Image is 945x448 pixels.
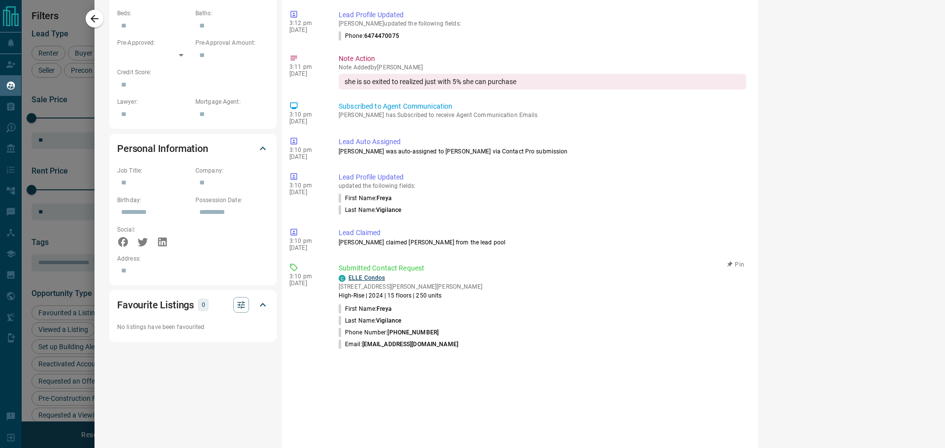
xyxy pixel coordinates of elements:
[117,38,190,47] p: Pre-Approved:
[117,225,190,234] p: Social:
[289,70,324,77] p: [DATE]
[339,282,482,291] p: [STREET_ADDRESS][PERSON_NAME][PERSON_NAME]
[117,293,269,317] div: Favourite Listings0
[289,20,324,27] p: 3:12 pm
[289,189,324,196] p: [DATE]
[289,244,324,251] p: [DATE]
[117,97,190,106] p: Lawyer:
[195,9,269,18] p: Baths:
[722,260,750,269] button: Pin
[117,68,269,77] p: Credit Score:
[339,275,346,282] div: condos.ca
[387,329,439,336] span: [PHONE_NUMBER]
[289,27,324,33] p: [DATE]
[339,54,746,64] p: Note Action
[376,207,401,213] span: Vigilance
[364,32,399,39] span: 6474470075
[339,112,746,119] p: [PERSON_NAME] has Subscribed to receive Agent Communication Emails
[339,31,399,40] p: Phone :
[348,274,385,281] a: ELLE Condos
[362,341,458,348] span: [EMAIL_ADDRESS][DOMAIN_NAME]
[289,238,324,244] p: 3:10 pm
[339,328,439,337] p: Phone Number:
[289,280,324,287] p: [DATE]
[339,182,746,189] p: updated the following fields:
[117,297,194,313] h2: Favourite Listings
[339,64,746,71] p: Note Added by [PERSON_NAME]
[195,38,269,47] p: Pre-Approval Amount:
[339,137,746,147] p: Lead Auto Assigned
[339,74,746,90] div: she is so exited to realized just with 5% she can purchase
[339,206,401,214] p: Last Name :
[195,196,269,205] p: Possession Date:
[117,254,269,263] p: Address:
[339,291,482,300] p: High-Rise | 2024 | 15 floors | 250 units
[117,196,190,205] p: Birthday:
[289,147,324,153] p: 3:10 pm
[339,316,401,325] p: Last Name:
[339,340,458,349] p: Email:
[377,195,392,202] span: Freya
[195,166,269,175] p: Company:
[339,263,746,273] p: Submitted Contact Request
[289,153,324,160] p: [DATE]
[289,182,324,189] p: 3:10 pm
[339,147,746,156] p: [PERSON_NAME] was auto-assigned to [PERSON_NAME] via Contact Pro submission
[339,238,746,247] p: [PERSON_NAME] claimed [PERSON_NAME] from the lead pool
[289,63,324,70] p: 3:11 pm
[117,137,269,160] div: Personal Information
[201,299,206,310] p: 0
[339,172,746,182] p: Lead Profile Updated
[117,9,190,18] p: Beds:
[339,194,392,203] p: First Name :
[195,97,269,106] p: Mortgage Agent:
[117,323,269,331] p: No listings have been favourited
[377,305,392,312] span: Freya
[289,118,324,125] p: [DATE]
[117,141,208,156] h2: Personal Information
[339,304,392,313] p: First Name:
[289,273,324,280] p: 3:10 pm
[339,101,746,112] p: Subscribed to Agent Communication
[339,228,746,238] p: Lead Claimed
[339,10,746,20] p: Lead Profile Updated
[117,166,190,175] p: Job Title:
[376,317,401,324] span: Vigilance
[339,20,746,27] p: [PERSON_NAME] updated the following fields:
[289,111,324,118] p: 3:10 pm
